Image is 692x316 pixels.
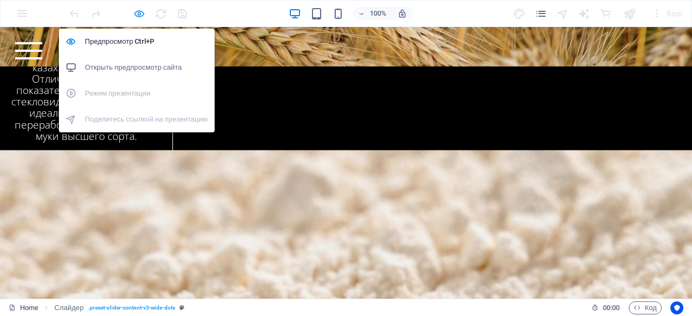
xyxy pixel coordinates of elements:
a: Щелкните для отмены выбора. Дважды щелкните, чтобы открыть Страницы [9,301,38,314]
span: Код [634,301,657,314]
span: . preset-slider-content-v3-wide-dots [88,301,175,314]
i: При изменении размера уровень масштабирования подстраивается автоматически в соответствии с выбра... [397,9,407,18]
p: Высококачественная продовольственная пшеница казахстанских сортов. Отличается высокими показателя... [9,12,164,115]
h6: Время сеанса [591,301,620,314]
i: Страницы (Ctrl+Alt+S) [535,8,547,20]
button: pages [535,7,548,20]
h6: 100% [369,7,387,20]
i: Этот элемент является настраиваемым пресетом [179,305,184,311]
h6: Предпросмотр Ctrl+P [85,35,208,48]
h6: Открыть предпросмотр сайта [85,61,208,74]
button: Код [629,301,662,314]
button: 100% [353,7,391,20]
nav: breadcrumb [55,301,185,314]
button: Usercentrics [670,301,683,314]
span: Щелкните, чтобы выбрать. Дважды щелкните, чтобы изменить [55,301,84,314]
span: 00 00 [603,301,620,314]
span: : [610,304,612,312]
